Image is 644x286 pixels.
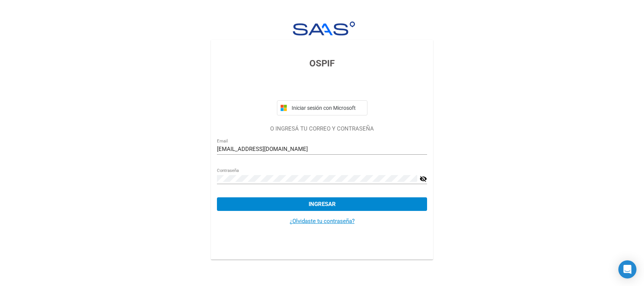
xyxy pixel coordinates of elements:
[217,57,427,70] h3: OSPIF
[309,201,336,208] span: Ingresar
[273,78,371,95] iframe: Botón Iniciar sesión con Google
[290,105,364,111] span: Iniciar sesión con Microsoft
[290,218,355,224] a: ¿Olvidaste tu contraseña?
[618,260,636,278] div: Open Intercom Messenger
[217,125,427,133] p: O INGRESÁ TU CORREO Y CONTRASEÑA
[420,174,427,183] mat-icon: visibility_off
[217,197,427,211] button: Ingresar
[277,100,367,115] button: Iniciar sesión con Microsoft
